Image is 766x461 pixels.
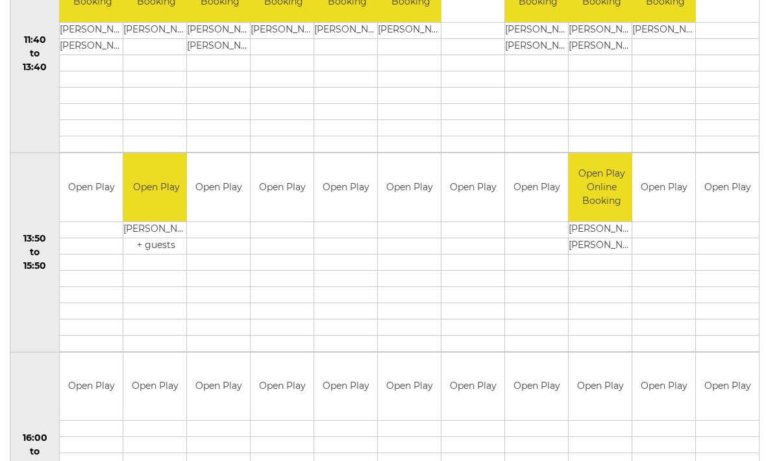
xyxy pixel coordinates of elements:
[187,353,250,421] td: Open Play
[123,23,189,39] td: [PERSON_NAME]
[505,39,571,55] td: [PERSON_NAME]
[187,153,250,221] td: Open Play
[123,353,186,421] td: Open Play
[10,153,60,353] td: 13:50 to 15:50
[60,23,125,39] td: [PERSON_NAME]
[505,353,568,421] td: Open Play
[569,238,634,254] td: [PERSON_NAME]
[60,353,123,421] td: Open Play
[569,353,632,421] td: Open Play
[505,153,568,221] td: Open Play
[251,353,314,421] td: Open Play
[251,23,316,39] td: [PERSON_NAME]
[569,23,634,39] td: [PERSON_NAME]
[123,221,189,238] td: [PERSON_NAME] (G)
[378,23,443,39] td: [PERSON_NAME]
[505,23,571,39] td: [PERSON_NAME]
[569,39,634,55] td: [PERSON_NAME]
[378,153,441,221] td: Open Play
[187,23,253,39] td: [PERSON_NAME]
[632,23,698,39] td: [PERSON_NAME]
[569,221,634,238] td: [PERSON_NAME]
[441,353,504,421] td: Open Play
[123,153,189,221] td: Open Play
[569,153,634,221] td: Open Play Online Booking
[251,153,314,221] td: Open Play
[314,353,377,421] td: Open Play
[187,39,253,55] td: [PERSON_NAME]
[314,153,377,221] td: Open Play
[378,353,441,421] td: Open Play
[632,353,695,421] td: Open Play
[696,353,759,421] td: Open Play
[314,23,380,39] td: [PERSON_NAME]
[123,238,189,254] td: + guests
[696,153,759,221] td: Open Play
[441,153,504,221] td: Open Play
[60,153,123,221] td: Open Play
[60,39,125,55] td: [PERSON_NAME]
[632,153,695,221] td: Open Play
